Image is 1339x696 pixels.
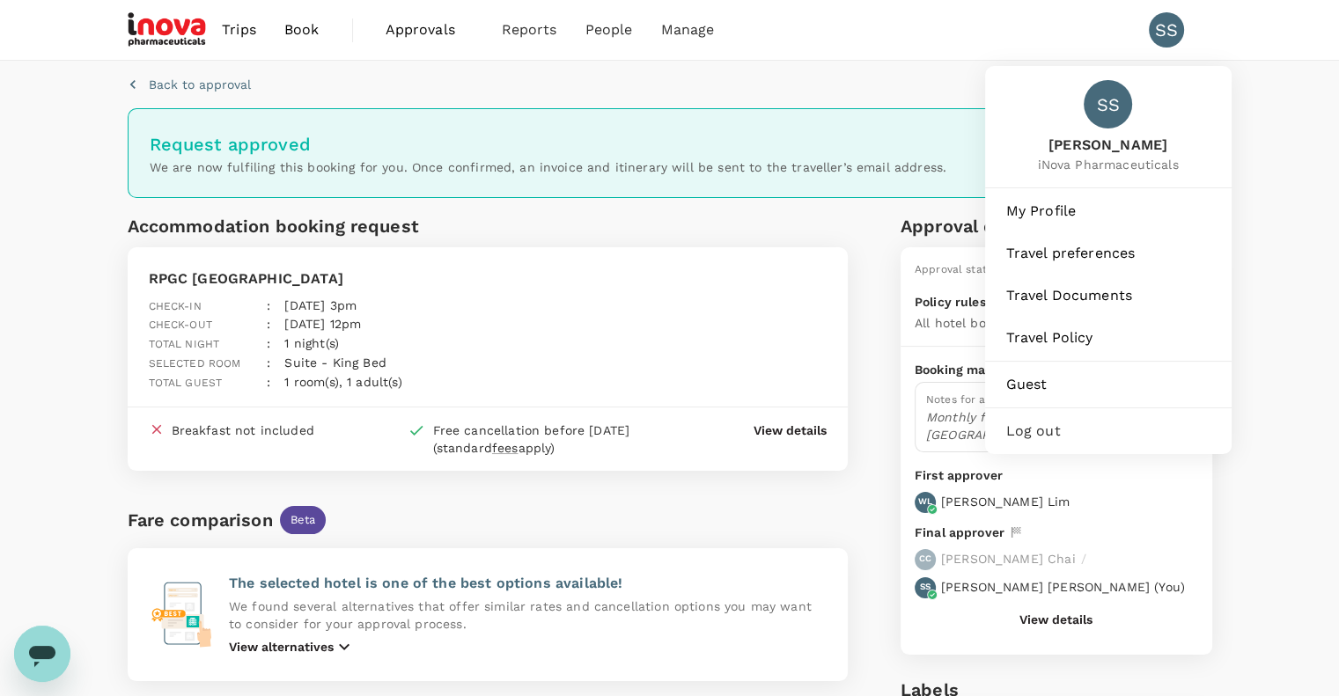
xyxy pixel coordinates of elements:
[149,319,212,331] span: Check-out
[386,19,474,40] span: Approvals
[229,597,827,633] p: We found several alternatives that offer similar rates and cancellation options you may want to c...
[253,301,270,334] div: :
[284,315,361,333] p: [DATE] 12pm
[492,441,519,455] span: fees
[992,276,1225,315] a: Travel Documents
[1006,327,1210,348] span: Travel Policy
[992,412,1225,451] div: Log out
[660,19,714,40] span: Manage
[149,377,223,389] span: Total guest
[253,340,270,373] div: :
[915,261,998,279] div: Approval status
[992,192,1225,231] a: My Profile
[754,421,827,439] button: View details
[1149,12,1184,48] div: SS
[901,212,1212,240] h6: Approval details
[128,11,209,49] img: iNova Pharmaceuticals
[941,550,1076,568] p: [PERSON_NAME] Chai
[1006,421,1210,442] span: Log out
[941,578,1185,596] p: [PERSON_NAME] [PERSON_NAME] ( You )
[229,573,827,594] p: The selected hotel is one of the best options available!
[253,282,270,316] div: :
[926,408,1187,443] p: Monthly field Visit to [GEOGRAPHIC_DATA] on [DATE] - [DATE]
[1037,136,1178,156] span: [PERSON_NAME]
[149,357,241,370] span: Selected room
[1084,80,1132,128] div: SS
[1006,285,1210,306] span: Travel Documents
[941,493,1070,510] p: [PERSON_NAME] Lim
[229,636,355,657] button: View alternatives
[128,212,484,240] h6: Accommodation booking request
[920,581,931,593] p: SS
[915,466,1198,485] p: First approver
[149,76,251,93] p: Back to approval
[915,293,1048,311] p: Policy rules exceeded
[1081,550,1086,568] p: /
[1006,243,1210,264] span: Travel preferences
[284,297,357,314] p: [DATE] 3pm
[915,524,1004,542] p: Final approver
[149,300,202,312] span: Check-in
[1006,201,1210,222] span: My Profile
[432,421,682,457] div: Free cancellation before [DATE] (standard apply)
[229,638,334,656] p: View alternatives
[284,373,401,391] p: 1 room(s), 1 adult(s)
[128,506,273,534] div: Fare comparison
[14,626,70,682] iframe: Button to launch messaging window
[992,365,1225,404] a: Guest
[253,359,270,392] div: :
[253,320,270,354] div: :
[172,421,314,439] div: Breakfast not included
[149,268,541,289] p: RPGC [GEOGRAPHIC_DATA]
[128,76,251,93] button: Back to approval
[992,319,1225,357] a: Travel Policy
[915,314,1131,332] p: All hotel bookings require approval
[150,130,1190,158] h6: Request approved
[150,158,1190,176] p: We are now fulfiling this booking for you. Once confirmed, an invoice and itinerary will be sent ...
[1037,156,1178,173] span: iNova Pharmaceuticals
[918,495,932,508] p: WL
[222,19,256,40] span: Trips
[502,19,557,40] span: Reports
[926,393,1026,406] span: Notes for approval
[284,334,339,352] p: 1 night(s)
[1006,374,1210,395] span: Guest
[149,338,220,350] span: Total night
[919,553,931,565] p: CC
[992,234,1225,273] a: Travel preferences
[280,512,327,529] span: Beta
[284,354,386,371] p: Suite - King Bed
[915,361,1023,378] p: Booking made by
[1019,612,1093,626] button: View details
[284,19,320,40] span: Book
[585,19,633,40] span: People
